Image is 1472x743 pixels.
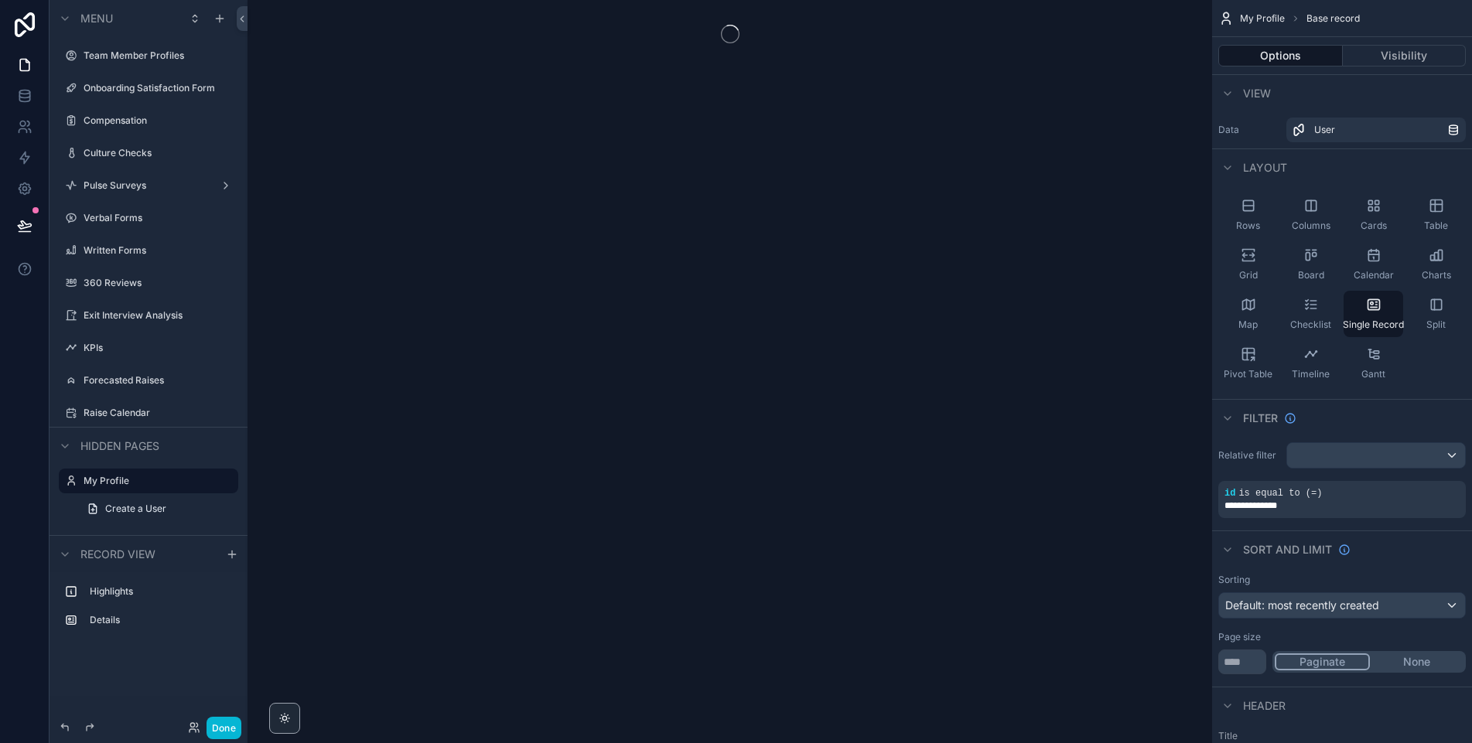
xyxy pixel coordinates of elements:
span: Checklist [1290,319,1331,331]
label: Onboarding Satisfaction Form [84,82,235,94]
span: Split [1426,319,1446,331]
button: Calendar [1344,241,1403,288]
label: Culture Checks [84,147,235,159]
span: Grid [1239,269,1258,281]
button: Split [1406,291,1466,337]
span: Record view [80,547,155,562]
button: Options [1218,45,1343,66]
label: Details [90,614,232,626]
button: Columns [1281,192,1341,238]
label: Sorting [1218,574,1250,586]
button: Map [1218,291,1278,337]
button: Timeline [1281,340,1341,387]
span: id [1224,488,1235,499]
button: Charts [1406,241,1466,288]
button: Grid [1218,241,1278,288]
label: 360 Reviews [84,277,235,289]
button: Checklist [1281,291,1341,337]
span: Map [1238,319,1258,331]
span: View [1243,86,1271,101]
label: Relative filter [1218,449,1280,462]
span: My Profile [1240,12,1285,25]
label: Exit Interview Analysis [84,309,235,322]
span: Sort And Limit [1243,542,1332,557]
span: is equal to (=) [1238,488,1322,499]
button: Default: most recently created [1218,592,1466,619]
span: Header [1243,698,1286,714]
span: Single Record [1343,319,1404,331]
span: Hidden pages [80,438,159,454]
label: Forecasted Raises [84,374,235,387]
label: Verbal Forms [84,212,235,224]
button: Done [207,717,241,739]
span: Default: most recently created [1225,598,1379,612]
div: scrollable content [50,572,248,648]
span: Pivot Table [1224,368,1272,380]
span: User [1314,124,1335,136]
button: Paginate [1275,653,1370,670]
label: Compensation [84,114,235,127]
button: Gantt [1344,340,1403,387]
span: Rows [1236,220,1260,232]
span: Menu [80,11,113,26]
a: User [1286,118,1466,142]
span: Create a User [105,503,166,515]
a: Create a User [77,496,238,521]
button: None [1370,653,1463,670]
label: KPIs [84,342,235,354]
button: Cards [1344,192,1403,238]
label: Team Member Profiles [84,49,235,62]
span: Base record [1306,12,1360,25]
label: Written Forms [84,244,235,257]
span: Layout [1243,160,1287,176]
span: Calendar [1354,269,1394,281]
span: Table [1424,220,1448,232]
span: Charts [1422,269,1451,281]
button: Board [1281,241,1341,288]
span: Board [1298,269,1324,281]
span: Columns [1292,220,1330,232]
span: Cards [1361,220,1387,232]
button: Pivot Table [1218,340,1278,387]
button: Rows [1218,192,1278,238]
label: Page size [1218,631,1261,643]
label: Pulse Surveys [84,179,213,192]
button: Table [1406,192,1466,238]
span: Timeline [1292,368,1330,380]
label: Data [1218,124,1280,136]
span: Gantt [1361,368,1385,380]
button: Visibility [1343,45,1467,66]
label: My Profile [84,475,229,487]
label: Raise Calendar [84,407,235,419]
span: Filter [1243,411,1278,426]
button: Single Record [1344,291,1403,337]
label: Highlights [90,585,232,598]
